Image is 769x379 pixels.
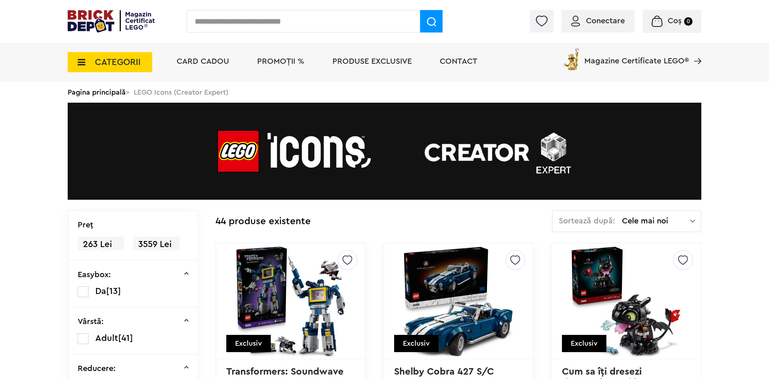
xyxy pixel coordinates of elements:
a: Pagina principală [68,89,126,96]
div: Exclusiv [226,335,271,352]
a: Transformers: Soundwave [226,367,344,377]
img: Cum sa îţi dresezi dragonul: Toothless [570,245,682,357]
a: Conectare [571,17,625,25]
span: Da [95,287,106,296]
span: 3559 Lei [133,237,179,252]
a: Shelby Cobra 427 S/C [394,367,494,377]
img: Transformers: Soundwave [235,245,347,357]
div: Exclusiv [562,335,606,352]
a: Produse exclusive [332,57,412,65]
span: Cele mai noi [622,217,690,225]
span: Magazine Certificate LEGO® [584,47,689,65]
span: Adult [95,334,118,343]
a: Card Cadou [177,57,229,65]
div: 44 produse existente [215,210,311,233]
p: Easybox: [78,271,111,279]
span: CATEGORII [95,58,141,67]
span: 263 Lei [78,237,124,252]
img: LEGO Icons (Creator Expert) [68,103,701,200]
span: Sortează după: [559,217,615,225]
p: Reducere: [78,365,116,373]
img: Shelby Cobra 427 S/C [402,245,514,357]
small: 0 [684,17,693,26]
p: Vârstă: [78,318,104,326]
span: Coș [668,17,682,25]
a: PROMOȚII % [257,57,304,65]
a: Magazine Certificate LEGO® [689,47,701,55]
span: [41] [118,334,133,343]
div: > LEGO Icons (Creator Expert) [68,82,701,103]
a: Contact [440,57,477,65]
div: Exclusiv [394,335,439,352]
span: [13] [106,287,121,296]
p: Preţ [78,221,93,229]
span: Conectare [586,17,625,25]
